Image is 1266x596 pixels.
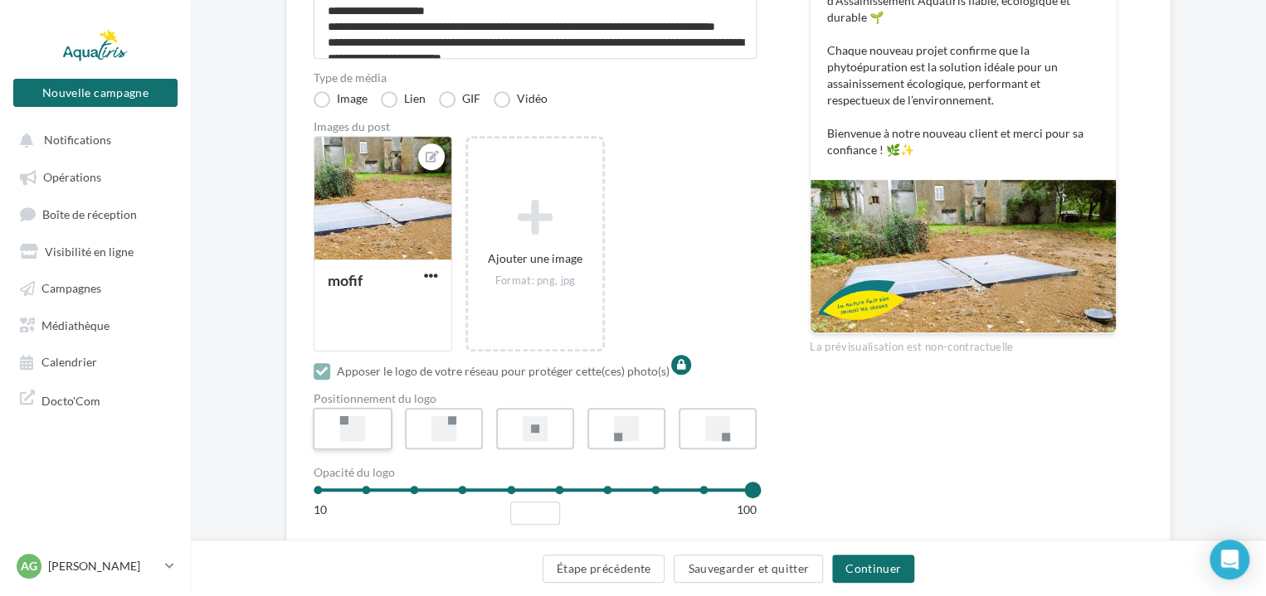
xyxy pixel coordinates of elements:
[43,170,101,184] span: Opérations
[13,79,178,107] button: Nouvelle campagne
[10,161,181,191] a: Opérations
[10,346,181,376] a: Calendrier
[41,281,101,295] span: Campagnes
[10,272,181,302] a: Campagnes
[42,206,137,220] span: Boîte de réception
[41,317,110,332] span: Médiathèque
[314,393,757,405] div: Positionnement du logo
[10,124,174,154] button: Notifications
[314,91,368,108] label: Image
[314,467,757,478] div: Opacité du logo
[41,355,97,369] span: Calendrier
[1210,540,1249,579] div: Open Intercom Messenger
[314,121,757,133] div: Images du post
[10,235,181,265] a: Visibilité en ligne
[810,333,1117,355] div: La prévisualisation est non-contractuelle
[674,555,823,583] button: Sauvegarder et quitter
[48,558,158,574] p: [PERSON_NAME]
[314,72,757,84] label: Type de média
[381,91,426,108] label: Lien
[737,502,757,518] div: 100
[328,271,363,289] div: mofif
[10,383,181,415] a: Docto'Com
[45,244,134,258] span: Visibilité en ligne
[10,198,181,229] a: Boîte de réception
[314,502,327,518] div: 10
[832,555,914,583] button: Continuer
[44,133,111,147] span: Notifications
[13,550,178,582] a: AG [PERSON_NAME]
[337,363,670,380] div: Apposer le logo de votre réseau pour protéger cette(ces) photo(s)
[439,91,480,108] label: GIF
[543,555,665,583] button: Étape précédente
[494,91,548,108] label: Vidéo
[21,558,37,574] span: AG
[41,390,100,409] span: Docto'Com
[10,309,181,339] a: Médiathèque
